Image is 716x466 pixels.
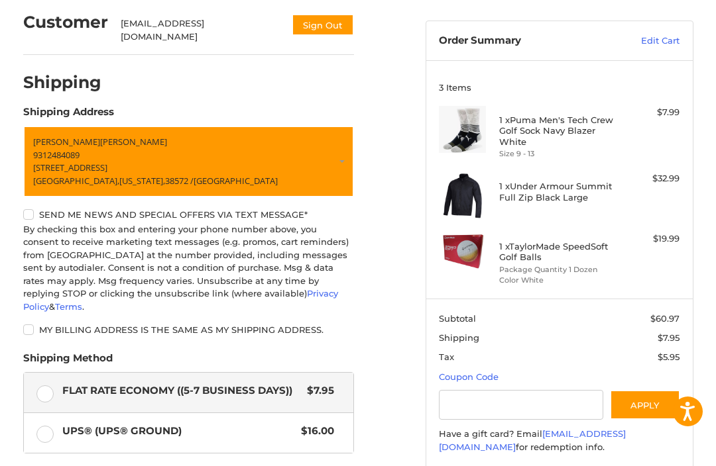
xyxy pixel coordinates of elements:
[23,12,108,32] h2: Customer
[499,275,617,286] li: Color White
[603,34,680,48] a: Edit Cart
[439,313,476,324] span: Subtotal
[439,34,603,48] h3: Order Summary
[23,209,354,220] label: Send me news and special offers via text message*
[55,301,82,312] a: Terms
[499,181,617,203] h4: 1 x Under Armour Summit Full Zip Black Large
[619,172,680,185] div: $32.99
[439,390,603,420] input: Gift Certificate or Coupon Code
[33,136,100,148] span: [PERSON_NAME]
[439,82,680,93] h3: 3 Items
[23,223,354,314] div: By checking this box and entering your phone number above, you consent to receive marketing text ...
[23,351,113,372] legend: Shipping Method
[100,136,167,148] span: [PERSON_NAME]
[439,332,479,343] span: Shipping
[23,105,114,126] legend: Shipping Address
[619,232,680,246] div: $19.99
[610,390,680,420] button: Apply
[33,149,80,161] span: 9312484089
[33,175,119,187] span: [GEOGRAPHIC_DATA],
[658,351,680,362] span: $5.95
[499,241,617,263] h4: 1 x TaylorMade SpeedSoft Golf Balls
[439,428,626,452] a: [EMAIL_ADDRESS][DOMAIN_NAME]
[658,332,680,343] span: $7.95
[165,175,194,187] span: 38572 /
[499,148,617,160] li: Size 9 - 13
[439,351,454,362] span: Tax
[294,424,334,439] span: $16.00
[300,383,334,398] span: $7.95
[121,17,278,43] div: [EMAIL_ADDRESS][DOMAIN_NAME]
[23,324,354,335] label: My billing address is the same as my shipping address.
[23,72,101,93] h2: Shipping
[62,424,294,439] span: UPS® (UPS® Ground)
[194,175,278,187] span: [GEOGRAPHIC_DATA]
[119,175,165,187] span: [US_STATE],
[619,106,680,119] div: $7.99
[33,162,107,173] span: [STREET_ADDRESS]
[23,288,338,312] a: Privacy Policy
[499,115,617,147] h4: 1 x Puma Men's Tech Crew Golf Sock Navy Blazer White
[439,371,499,382] a: Coupon Code
[23,126,354,197] a: Enter or select a different address
[650,313,680,324] span: $60.97
[439,428,680,453] div: Have a gift card? Email for redemption info.
[62,383,300,398] span: Flat Rate Economy ((5-7 Business Days))
[499,264,617,275] li: Package Quantity 1 Dozen
[292,14,354,36] button: Sign Out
